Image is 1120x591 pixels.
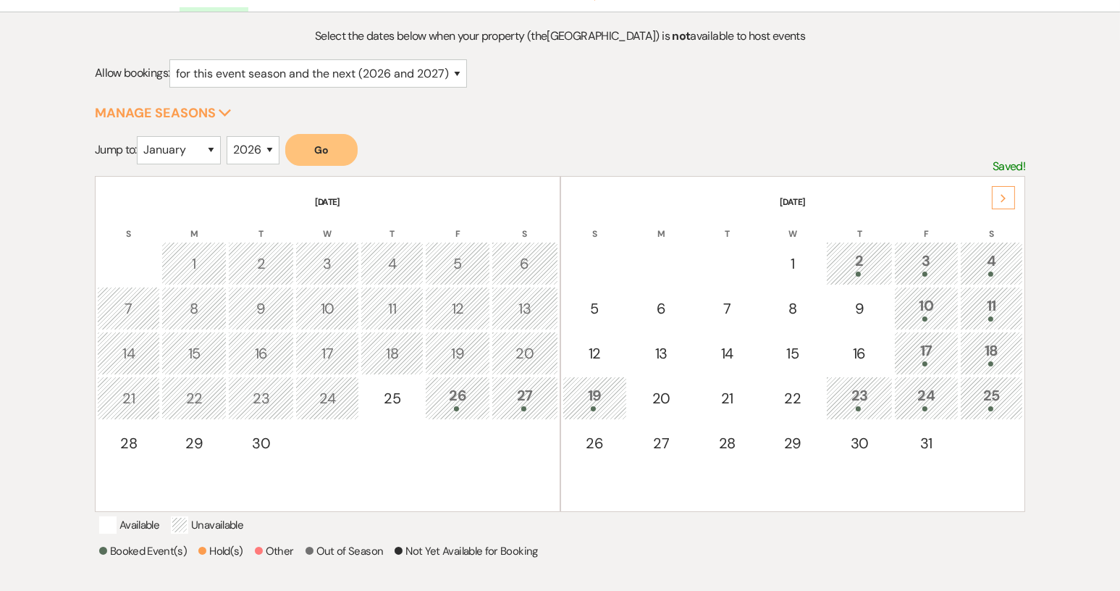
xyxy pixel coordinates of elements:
div: 17 [902,340,951,366]
div: 12 [570,343,619,364]
div: 7 [704,298,751,319]
button: Manage Seasons [95,106,232,120]
div: 31 [902,432,951,454]
div: 8 [169,298,219,319]
div: 9 [236,298,286,319]
th: T [696,210,759,240]
div: 10 [902,295,951,322]
p: Out of Season [306,542,384,560]
div: 11 [968,295,1015,322]
p: Hold(s) [198,542,243,560]
div: 28 [704,432,751,454]
div: 21 [105,387,153,409]
p: Booked Event(s) [99,542,187,560]
div: 19 [433,343,482,364]
div: 20 [500,343,550,364]
p: Saved! [993,157,1025,176]
div: 9 [834,298,884,319]
div: 14 [704,343,751,364]
th: S [960,210,1023,240]
div: 25 [369,387,416,409]
th: T [361,210,424,240]
th: M [161,210,227,240]
div: 16 [834,343,884,364]
th: W [295,210,359,240]
div: 24 [902,385,951,411]
div: 16 [236,343,286,364]
div: 5 [570,298,619,319]
div: 17 [303,343,351,364]
div: 27 [636,432,686,454]
p: Unavailable [171,516,243,534]
p: Not Yet Available for Booking [395,542,537,560]
div: 23 [834,385,884,411]
div: 24 [303,387,351,409]
div: 18 [968,340,1015,366]
div: 3 [303,253,351,274]
div: 18 [369,343,416,364]
div: 22 [169,387,219,409]
div: 4 [369,253,416,274]
div: 27 [500,385,550,411]
div: 23 [236,387,286,409]
div: 20 [636,387,686,409]
div: 4 [968,250,1015,277]
th: S [97,210,161,240]
th: [DATE] [563,178,1024,209]
div: 26 [433,385,482,411]
th: T [228,210,294,240]
div: 1 [768,253,817,274]
th: S [563,210,627,240]
div: 10 [303,298,351,319]
div: 25 [968,385,1015,411]
p: Select the dates below when your property (the [GEOGRAPHIC_DATA] ) is available to host events [211,27,909,46]
span: Allow bookings: [95,66,169,81]
div: 13 [500,298,550,319]
div: 3 [902,250,951,277]
div: 15 [169,343,219,364]
button: Go [285,134,358,166]
div: 2 [834,250,884,277]
div: 5 [433,253,482,274]
th: W [760,210,825,240]
div: 1 [169,253,219,274]
div: 2 [236,253,286,274]
th: [DATE] [97,178,558,209]
div: 22 [768,387,817,409]
th: F [425,210,490,240]
span: Jump to: [95,142,137,157]
div: 29 [768,432,817,454]
div: 14 [105,343,153,364]
div: 12 [433,298,482,319]
p: Other [255,542,294,560]
div: 30 [834,432,884,454]
th: F [894,210,959,240]
strong: not [672,28,690,43]
div: 19 [570,385,619,411]
div: 29 [169,432,219,454]
div: 26 [570,432,619,454]
div: 15 [768,343,817,364]
th: S [492,210,558,240]
div: 13 [636,343,686,364]
div: 21 [704,387,751,409]
div: 28 [105,432,153,454]
p: Available [99,516,159,534]
div: 6 [636,298,686,319]
div: 30 [236,432,286,454]
div: 7 [105,298,153,319]
th: T [826,210,892,240]
th: M [628,210,694,240]
div: 11 [369,298,416,319]
div: 6 [500,253,550,274]
div: 8 [768,298,817,319]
